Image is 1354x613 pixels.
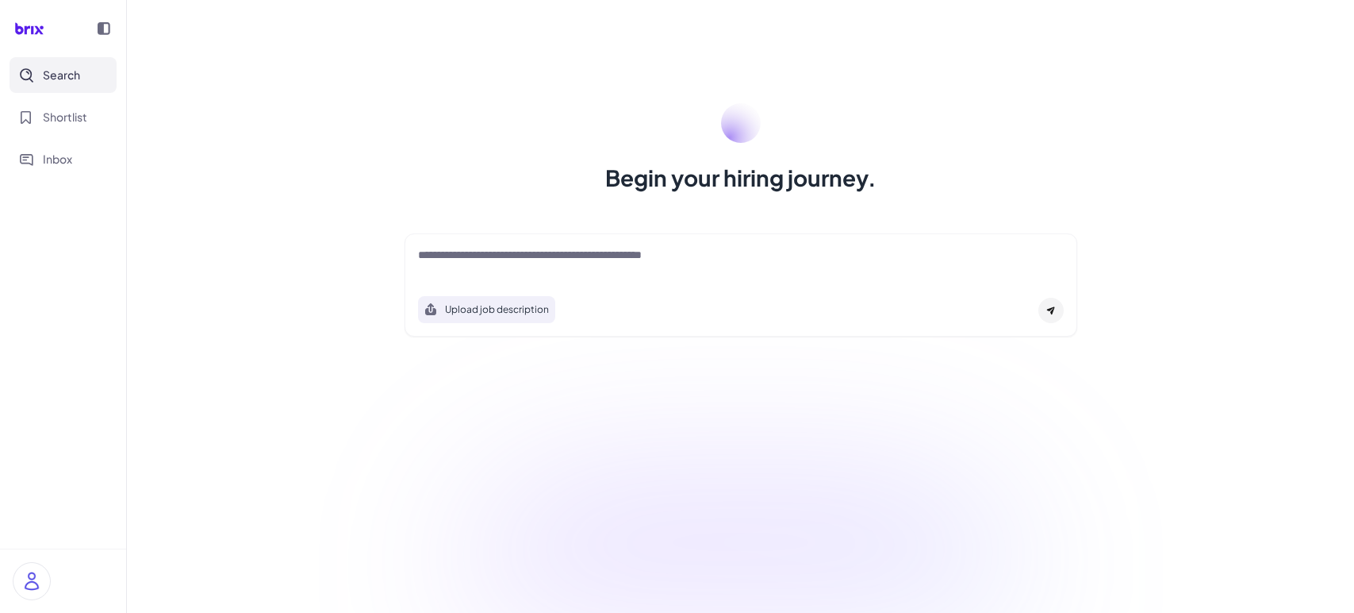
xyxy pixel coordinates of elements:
[418,296,555,323] button: Search using job description
[43,67,80,83] span: Search
[13,563,50,600] img: user_logo.png
[10,141,117,177] button: Inbox
[43,151,72,168] span: Inbox
[605,162,876,194] h1: Begin your hiring journey.
[10,99,117,135] button: Shortlist
[10,57,117,93] button: Search
[43,109,87,125] span: Shortlist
